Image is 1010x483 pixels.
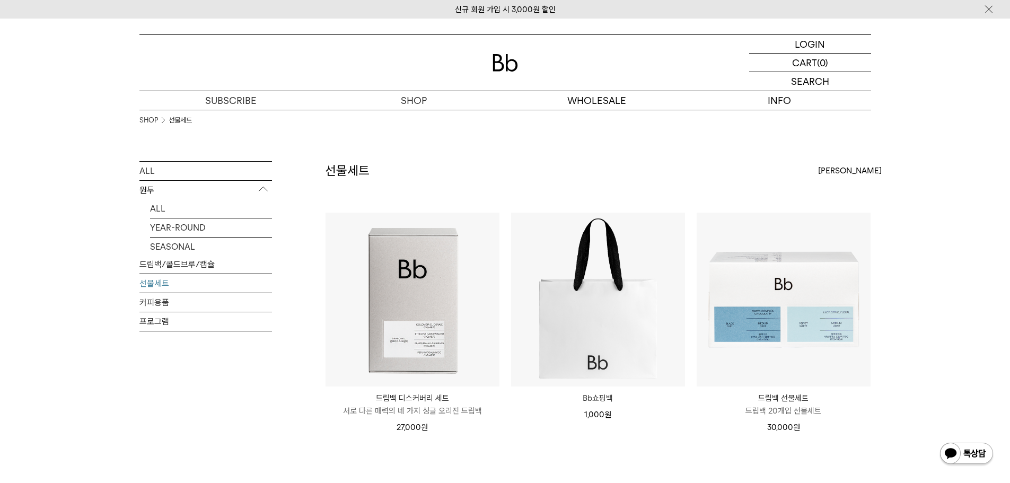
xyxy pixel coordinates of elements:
[939,442,994,467] img: 카카오톡 채널 1:1 채팅 버튼
[326,213,499,387] img: 드립백 디스커버리 세트
[604,410,611,419] span: 원
[793,423,800,432] span: 원
[791,72,829,91] p: SEARCH
[326,392,499,417] a: 드립백 디스커버리 세트 서로 다른 매력의 네 가지 싱글 오리진 드립백
[749,35,871,54] a: LOGIN
[139,293,272,312] a: 커피용품
[792,54,817,72] p: CART
[326,405,499,417] p: 서로 다른 매력의 네 가지 싱글 오리진 드립백
[397,423,428,432] span: 27,000
[493,54,518,72] img: 로고
[139,255,272,274] a: 드립백/콜드브루/캡슐
[150,199,272,218] a: ALL
[169,115,192,126] a: 선물세트
[150,218,272,237] a: YEAR-ROUND
[749,54,871,72] a: CART (0)
[767,423,800,432] span: 30,000
[697,405,871,417] p: 드립백 20개입 선물세트
[584,410,611,419] span: 1,000
[326,392,499,405] p: 드립백 디스커버리 세트
[511,213,685,387] img: Bb쇼핑백
[322,91,505,110] a: SHOP
[139,115,158,126] a: SHOP
[139,274,272,293] a: 선물세트
[697,392,871,405] p: 드립백 선물세트
[688,91,871,110] p: INFO
[817,54,828,72] p: (0)
[795,35,825,53] p: LOGIN
[697,392,871,417] a: 드립백 선물세트 드립백 20개입 선물세트
[139,91,322,110] a: SUBSCRIBE
[139,312,272,331] a: 프로그램
[505,91,688,110] p: WHOLESALE
[455,5,556,14] a: 신규 회원 가입 시 3,000원 할인
[325,162,370,180] h2: 선물세트
[421,423,428,432] span: 원
[818,164,882,177] span: [PERSON_NAME]
[139,181,272,200] p: 원두
[511,392,685,405] a: Bb쇼핑백
[150,238,272,256] a: SEASONAL
[697,213,871,387] img: 드립백 선물세트
[139,162,272,180] a: ALL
